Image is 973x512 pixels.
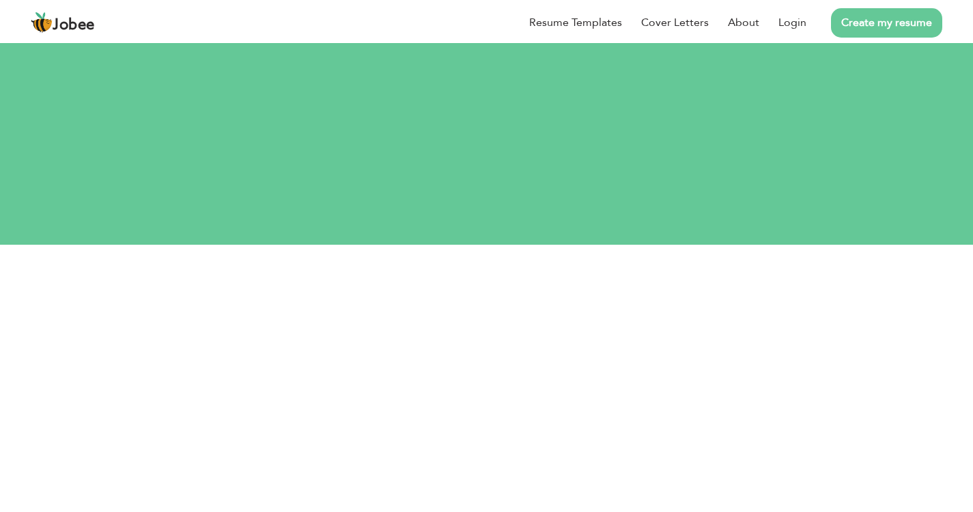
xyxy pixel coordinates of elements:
[728,14,759,31] a: About
[641,14,709,31] a: Cover Letters
[778,14,806,31] a: Login
[529,14,622,31] a: Resume Templates
[53,18,95,33] span: Jobee
[831,8,942,38] a: Create my resume
[31,12,53,33] img: jobee.io
[31,12,95,33] a: Jobee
